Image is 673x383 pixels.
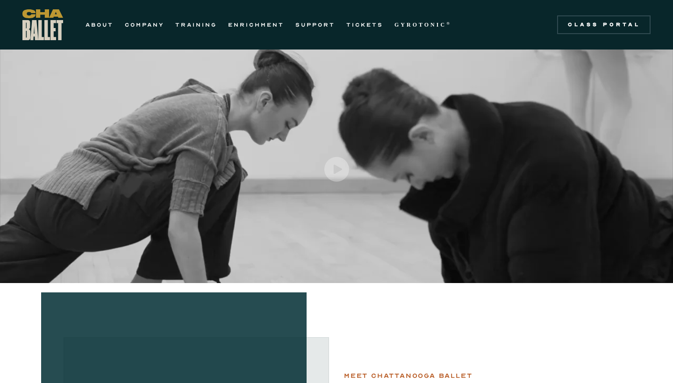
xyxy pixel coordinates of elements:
sup: ® [446,21,451,26]
a: SUPPORT [295,19,335,30]
div: Class Portal [563,21,645,28]
a: COMPANY [125,19,164,30]
a: ENRICHMENT [228,19,284,30]
a: TICKETS [346,19,383,30]
a: home [22,9,63,40]
a: Class Portal [557,15,651,34]
a: TRAINING [175,19,217,30]
a: GYROTONIC® [394,19,451,30]
strong: GYROTONIC [394,21,446,28]
a: ABOUT [86,19,114,30]
div: Meet chattanooga ballet [344,370,472,382]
